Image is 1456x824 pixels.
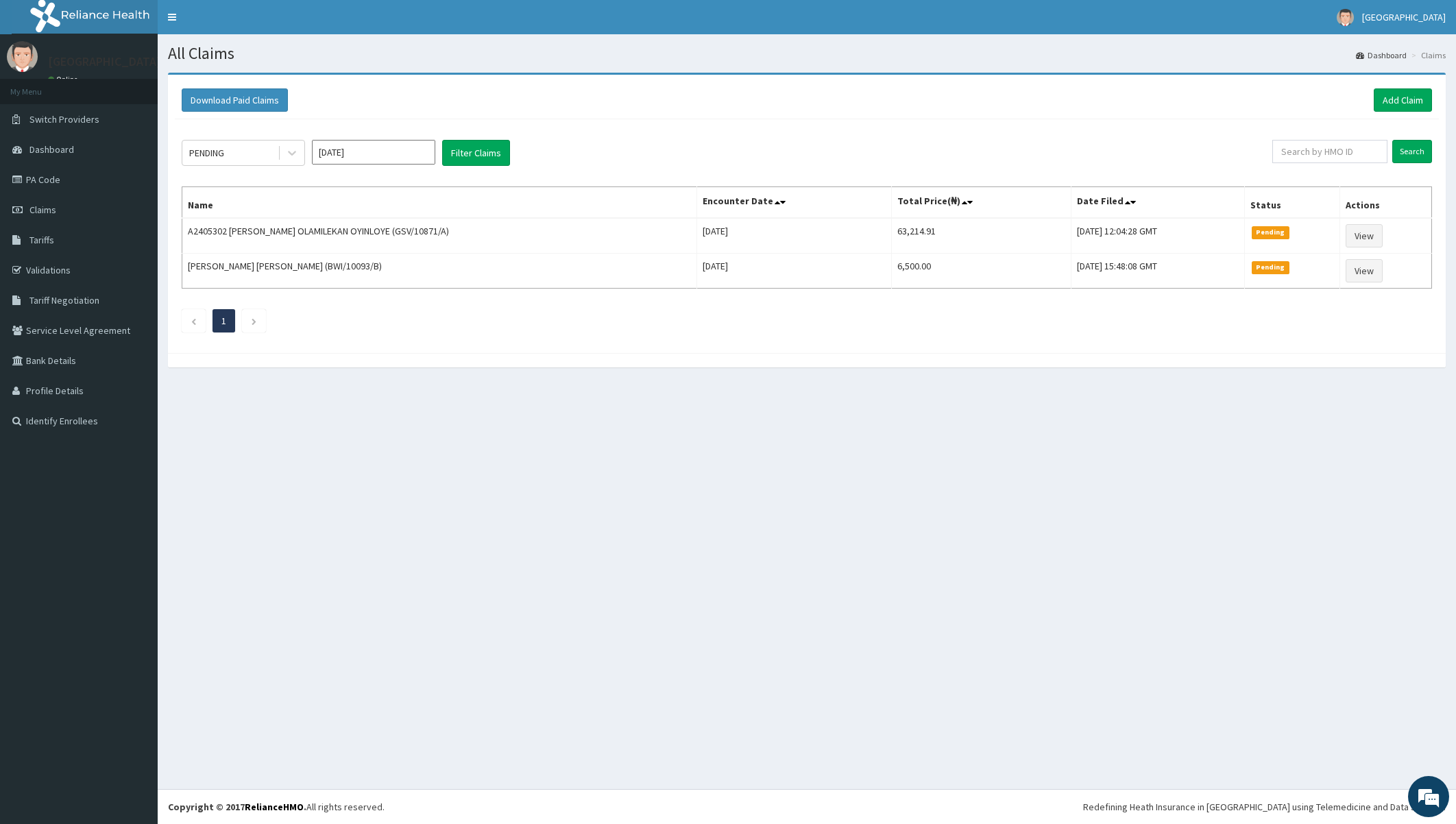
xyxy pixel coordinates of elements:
a: Dashboard [1356,49,1407,61]
th: Total Price(₦) [891,187,1071,219]
span: Dashboard [29,143,74,156]
span: Pending [1252,226,1289,239]
a: Previous page [191,315,197,327]
a: Online [48,75,81,84]
a: Page 1 is your current page [221,315,226,327]
a: View [1346,259,1383,282]
th: Status [1245,187,1340,219]
a: Add Claim [1374,88,1432,112]
a: Next page [251,315,257,327]
span: Tariff Negotiation [29,294,99,306]
span: Pending [1252,261,1289,274]
li: Claims [1408,49,1446,61]
td: [DATE] [697,218,891,254]
input: Search [1392,140,1432,163]
th: Actions [1339,187,1431,219]
td: 63,214.91 [891,218,1071,254]
span: Claims [29,204,56,216]
div: Redefining Heath Insurance in [GEOGRAPHIC_DATA] using Telemedicine and Data Science! [1083,800,1446,814]
h1: All Claims [168,45,1446,62]
strong: Copyright © 2017 . [168,801,306,813]
input: Search by HMO ID [1272,140,1387,163]
td: 6,500.00 [891,254,1071,289]
span: Switch Providers [29,113,99,125]
button: Download Paid Claims [182,88,288,112]
div: PENDING [189,146,224,160]
th: Encounter Date [697,187,891,219]
td: [DATE] [697,254,891,289]
td: [DATE] 15:48:08 GMT [1071,254,1245,289]
footer: All rights reserved. [158,789,1456,824]
img: User Image [1337,9,1354,26]
td: A2405302 [PERSON_NAME] OLAMILEKAN OYINLOYE (GSV/10871/A) [182,218,697,254]
a: View [1346,224,1383,247]
button: Filter Claims [442,140,510,166]
th: Name [182,187,697,219]
td: [PERSON_NAME] [PERSON_NAME] (BWI/10093/B) [182,254,697,289]
span: Tariffs [29,234,54,246]
th: Date Filed [1071,187,1245,219]
a: RelianceHMO [245,801,304,813]
input: Select Month and Year [312,140,435,165]
p: [GEOGRAPHIC_DATA] [48,56,161,68]
td: [DATE] 12:04:28 GMT [1071,218,1245,254]
span: [GEOGRAPHIC_DATA] [1362,11,1446,23]
img: User Image [7,41,38,72]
